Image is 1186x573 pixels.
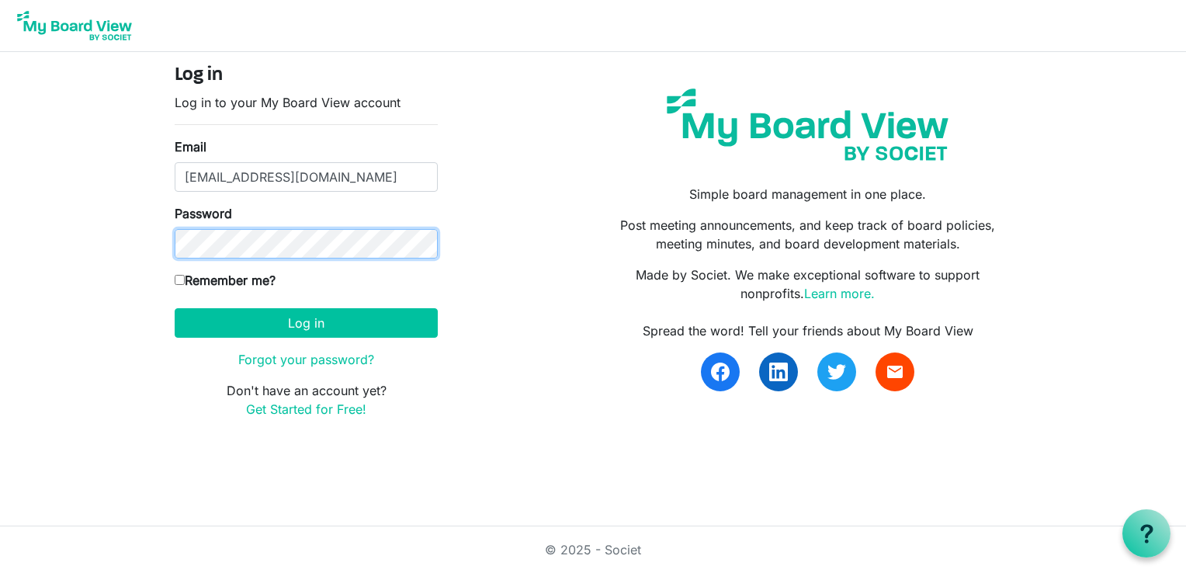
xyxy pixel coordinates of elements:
[876,352,914,391] a: email
[175,381,438,418] p: Don't have an account yet?
[711,363,730,381] img: facebook.svg
[886,363,904,381] span: email
[804,286,875,301] a: Learn more.
[605,321,1011,340] div: Spread the word! Tell your friends about My Board View
[175,137,206,156] label: Email
[175,93,438,112] p: Log in to your My Board View account
[769,363,788,381] img: linkedin.svg
[12,6,137,45] img: My Board View Logo
[246,401,366,417] a: Get Started for Free!
[175,271,276,290] label: Remember me?
[175,308,438,338] button: Log in
[175,275,185,285] input: Remember me?
[605,185,1011,203] p: Simple board management in one place.
[827,363,846,381] img: twitter.svg
[605,216,1011,253] p: Post meeting announcements, and keep track of board policies, meeting minutes, and board developm...
[175,64,438,87] h4: Log in
[605,266,1011,303] p: Made by Societ. We make exceptional software to support nonprofits.
[545,542,641,557] a: © 2025 - Societ
[655,77,960,172] img: my-board-view-societ.svg
[238,352,374,367] a: Forgot your password?
[175,204,232,223] label: Password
